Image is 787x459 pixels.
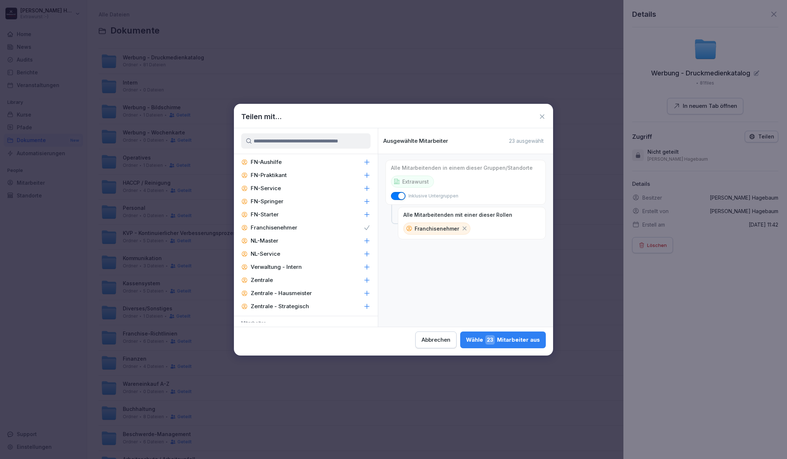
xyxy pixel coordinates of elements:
[391,165,533,171] p: Alle Mitarbeitenden in einem dieser Gruppen/Standorte
[251,211,279,218] p: FN-Starter
[251,224,297,231] p: Franchisenehmer
[415,225,459,232] p: Franchisenehmer
[251,158,282,166] p: FN-Aushilfe
[251,198,283,205] p: FN-Springer
[251,250,280,258] p: NL-Service
[241,111,282,122] h1: Teilen mit...
[466,335,540,345] div: Wähle Mitarbeiter aus
[251,237,278,244] p: NL-Master
[415,331,457,348] button: Abbrechen
[403,212,512,218] p: Alle Mitarbeitenden mit einer dieser Rollen
[251,276,273,284] p: Zentrale
[251,185,281,192] p: FN-Service
[383,138,448,144] p: Ausgewählte Mitarbeiter
[422,336,450,344] div: Abbrechen
[509,138,544,144] p: 23 ausgewählt
[251,290,312,297] p: Zentrale - Hausmeister
[251,172,287,179] p: FN-Praktikant
[251,263,302,271] p: Verwaltung - Intern
[408,193,458,199] p: Inklusive Untergruppen
[251,303,309,310] p: Zentrale - Strategisch
[234,320,378,328] p: Mitarbeiter
[402,178,429,185] p: Extrawurst
[460,331,546,348] button: Wähle23Mitarbeiter aus
[485,335,495,345] span: 23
